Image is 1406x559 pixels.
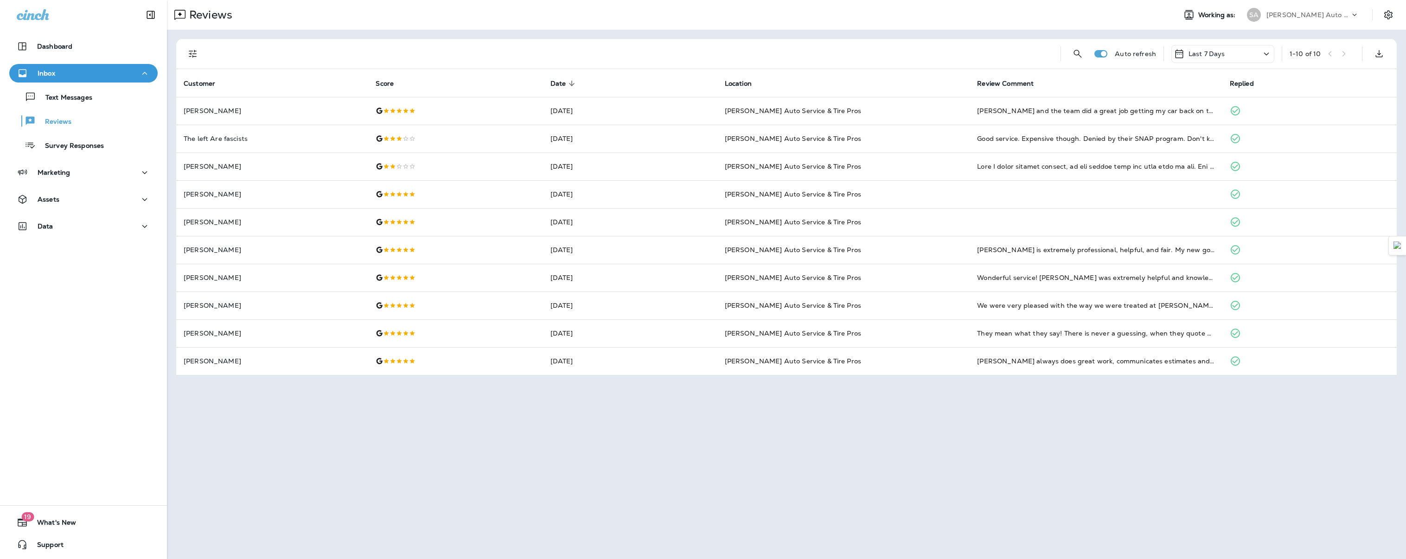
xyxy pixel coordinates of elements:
[977,301,1215,310] div: We were very pleased with the way we were treated at Sullivan Tire’s. Luis was very helpful. He e...
[977,329,1215,338] div: They mean what they say! There is never a guessing, when they quote a price or when you car we be...
[1230,79,1266,88] span: Replied
[1230,80,1254,88] span: Replied
[550,79,578,88] span: Date
[543,347,717,375] td: [DATE]
[184,357,361,365] p: [PERSON_NAME]
[1198,11,1238,19] span: Working as:
[543,319,717,347] td: [DATE]
[21,512,34,521] span: 19
[1068,44,1087,63] button: Search Reviews
[9,217,158,235] button: Data
[725,357,861,365] span: [PERSON_NAME] Auto Service & Tire Pros
[9,87,158,107] button: Text Messages
[977,80,1034,88] span: Review Comment
[184,107,361,114] p: [PERSON_NAME]
[38,222,53,230] p: Data
[1370,44,1388,63] button: Export as CSV
[1380,6,1397,23] button: Settings
[725,134,861,143] span: [PERSON_NAME] Auto Service & Tire Pros
[977,134,1215,143] div: Good service. Expensive though. Denied by their SNAP program. Don't know why. I am a combat veter...
[38,196,59,203] p: Assets
[725,246,861,254] span: [PERSON_NAME] Auto Service & Tire Pros
[977,162,1215,171] div: With A fully charged battery, my car engine will not turn over at all. All the lights worked. Tha...
[184,191,361,198] p: [PERSON_NAME]
[184,274,361,281] p: [PERSON_NAME]
[138,6,164,24] button: Collapse Sidebar
[38,70,55,77] p: Inbox
[184,44,202,63] button: Filters
[543,97,717,125] td: [DATE]
[543,264,717,292] td: [DATE]
[28,519,76,530] span: What's New
[550,80,566,88] span: Date
[1115,50,1156,57] p: Auto refresh
[543,292,717,319] td: [DATE]
[1247,8,1261,22] div: SA
[725,273,861,282] span: [PERSON_NAME] Auto Service & Tire Pros
[376,80,394,88] span: Score
[977,356,1215,366] div: Sullivan’s always does great work, communicates estimates and needs clearly, and often beats deal...
[9,163,158,182] button: Marketing
[725,162,861,171] span: [PERSON_NAME] Auto Service & Tire Pros
[185,8,232,22] p: Reviews
[977,79,1046,88] span: Review Comment
[36,142,104,151] p: Survey Responses
[725,329,861,337] span: [PERSON_NAME] Auto Service & Tire Pros
[543,180,717,208] td: [DATE]
[977,106,1215,115] div: Rick and the team did a great job getting my car back on the road.
[725,107,861,115] span: [PERSON_NAME] Auto Service & Tire Pros
[184,330,361,337] p: [PERSON_NAME]
[184,218,361,226] p: [PERSON_NAME]
[9,64,158,83] button: Inbox
[184,80,215,88] span: Customer
[725,301,861,310] span: [PERSON_NAME] Auto Service & Tire Pros
[184,163,361,170] p: [PERSON_NAME]
[1189,50,1225,57] p: Last 7 Days
[543,208,717,236] td: [DATE]
[725,80,752,88] span: Location
[543,236,717,264] td: [DATE]
[184,246,361,254] p: [PERSON_NAME]
[1393,241,1402,250] img: Detect Auto
[9,135,158,155] button: Survey Responses
[184,135,361,142] p: The left Are fascists
[9,535,158,554] button: Support
[9,190,158,209] button: Assets
[1266,11,1350,19] p: [PERSON_NAME] Auto Service & Tire Pros
[725,79,764,88] span: Location
[184,302,361,309] p: [PERSON_NAME]
[36,118,71,127] p: Reviews
[543,152,717,180] td: [DATE]
[9,513,158,532] button: 19What's New
[37,43,72,50] p: Dashboard
[977,273,1215,282] div: Wonderful service! Rick was extremely helpful and knowledgeable. Set expectations clearly and the...
[9,37,158,56] button: Dashboard
[725,218,861,226] span: [PERSON_NAME] Auto Service & Tire Pros
[1290,50,1321,57] div: 1 - 10 of 10
[376,79,406,88] span: Score
[28,541,64,552] span: Support
[543,125,717,152] td: [DATE]
[725,190,861,198] span: [PERSON_NAME] Auto Service & Tire Pros
[36,94,92,102] p: Text Messages
[184,79,227,88] span: Customer
[38,169,70,176] p: Marketing
[977,245,1215,254] div: Sullivan's is extremely professional, helpful, and fair. My new go-to tire place!
[9,111,158,131] button: Reviews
